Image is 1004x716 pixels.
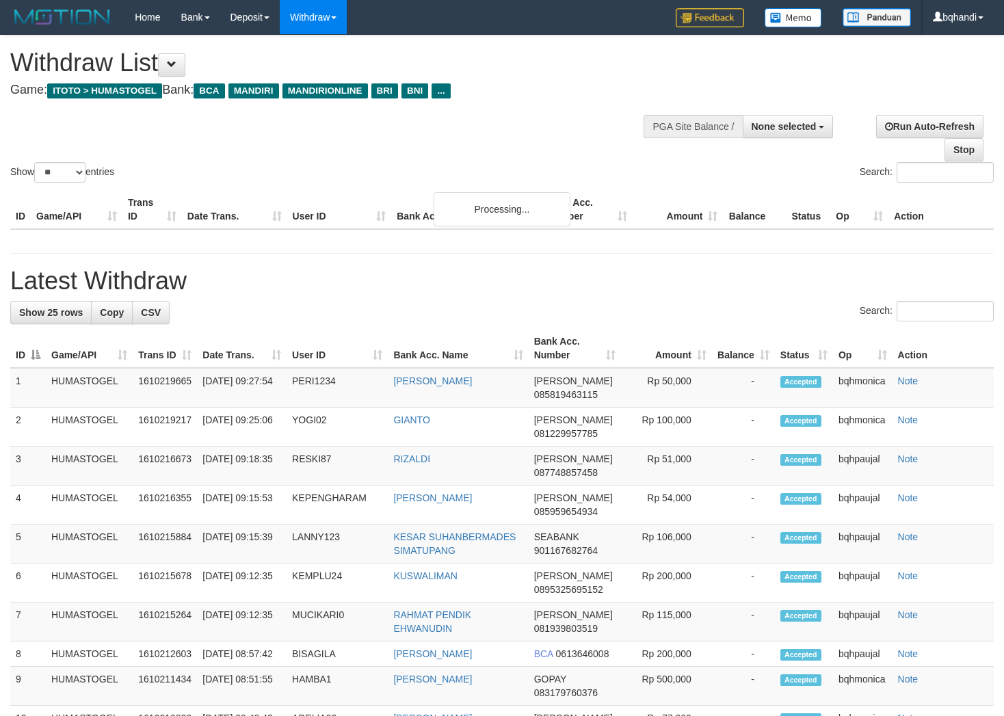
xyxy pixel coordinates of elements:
th: Action [888,190,994,229]
td: bqhmonica [833,368,893,408]
span: None selected [752,121,817,132]
span: Copy 0895325695152 to clipboard [534,584,603,595]
td: HUMASTOGEL [46,447,133,486]
a: RIZALDI [393,453,430,464]
span: Accepted [780,649,821,661]
a: Note [898,375,919,386]
td: 4 [10,486,46,525]
a: Note [898,674,919,685]
img: panduan.png [843,8,911,27]
td: [DATE] 09:25:06 [197,408,287,447]
td: bqhpaujal [833,447,893,486]
td: bqhpaujal [833,486,893,525]
a: Copy [91,301,133,324]
a: [PERSON_NAME] [393,492,472,503]
td: Rp 200,000 [621,563,712,602]
td: HUMASTOGEL [46,486,133,525]
td: - [712,486,775,525]
td: PERI1234 [287,368,388,408]
span: ITOTO > HUMASTOGEL [47,83,162,98]
span: Accepted [780,415,821,427]
span: Copy 081229957785 to clipboard [534,428,598,439]
th: Balance: activate to sort column ascending [712,329,775,368]
td: bqhmonica [833,667,893,706]
div: PGA Site Balance / [644,115,742,138]
a: Note [898,414,919,425]
th: Trans ID: activate to sort column ascending [133,329,197,368]
td: bqhmonica [833,408,893,447]
th: ID: activate to sort column descending [10,329,46,368]
td: [DATE] 09:15:53 [197,486,287,525]
a: Note [898,570,919,581]
h1: Withdraw List [10,49,656,77]
td: 7 [10,602,46,641]
img: Button%20Memo.svg [765,8,822,27]
td: 1610216355 [133,486,197,525]
span: Accepted [780,454,821,466]
a: Run Auto-Refresh [876,115,983,138]
span: Accepted [780,610,821,622]
span: BRI [371,83,398,98]
a: Note [898,648,919,659]
td: 1 [10,368,46,408]
th: Bank Acc. Name: activate to sort column ascending [388,329,528,368]
td: HUMASTOGEL [46,525,133,563]
span: Copy 085959654934 to clipboard [534,506,598,517]
th: Trans ID [122,190,182,229]
td: - [712,447,775,486]
h1: Latest Withdraw [10,267,994,295]
td: HAMBA1 [287,667,388,706]
label: Search: [860,162,994,183]
button: None selected [743,115,834,138]
th: Game/API: activate to sort column ascending [46,329,133,368]
td: 5 [10,525,46,563]
td: bqhpaujal [833,602,893,641]
td: [DATE] 09:15:39 [197,525,287,563]
td: Rp 500,000 [621,667,712,706]
a: Note [898,453,919,464]
th: ID [10,190,31,229]
td: Rp 51,000 [621,447,712,486]
th: Date Trans.: activate to sort column ascending [197,329,287,368]
th: Status [786,190,830,229]
span: GOPAY [534,674,566,685]
a: Note [898,531,919,542]
td: Rp 100,000 [621,408,712,447]
span: [PERSON_NAME] [534,414,613,425]
span: Copy [100,307,124,318]
span: Accepted [780,376,821,388]
span: Copy 901167682764 to clipboard [534,545,598,556]
span: Accepted [780,674,821,686]
td: - [712,563,775,602]
td: [DATE] 08:57:42 [197,641,287,667]
span: Show 25 rows [19,307,83,318]
th: Date Trans. [182,190,287,229]
td: 1610219217 [133,408,197,447]
td: - [712,368,775,408]
span: [PERSON_NAME] [534,375,613,386]
td: HUMASTOGEL [46,602,133,641]
span: SEABANK [534,531,579,542]
td: 6 [10,563,46,602]
span: [PERSON_NAME] [534,609,613,620]
th: Balance [723,190,786,229]
td: - [712,408,775,447]
a: CSV [132,301,170,324]
span: Accepted [780,493,821,505]
h4: Game: Bank: [10,83,656,97]
th: Amount [633,190,724,229]
td: 2 [10,408,46,447]
a: Stop [944,138,983,161]
td: BISAGILA [287,641,388,667]
a: [PERSON_NAME] [393,375,472,386]
a: RAHMAT PENDIK EHWANUDIN [393,609,471,634]
th: Bank Acc. Number: activate to sort column ascending [529,329,621,368]
td: 9 [10,667,46,706]
span: Accepted [780,532,821,544]
a: Note [898,492,919,503]
td: - [712,525,775,563]
td: YOGI02 [287,408,388,447]
span: BNI [401,83,428,98]
th: User ID [287,190,392,229]
span: CSV [141,307,161,318]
